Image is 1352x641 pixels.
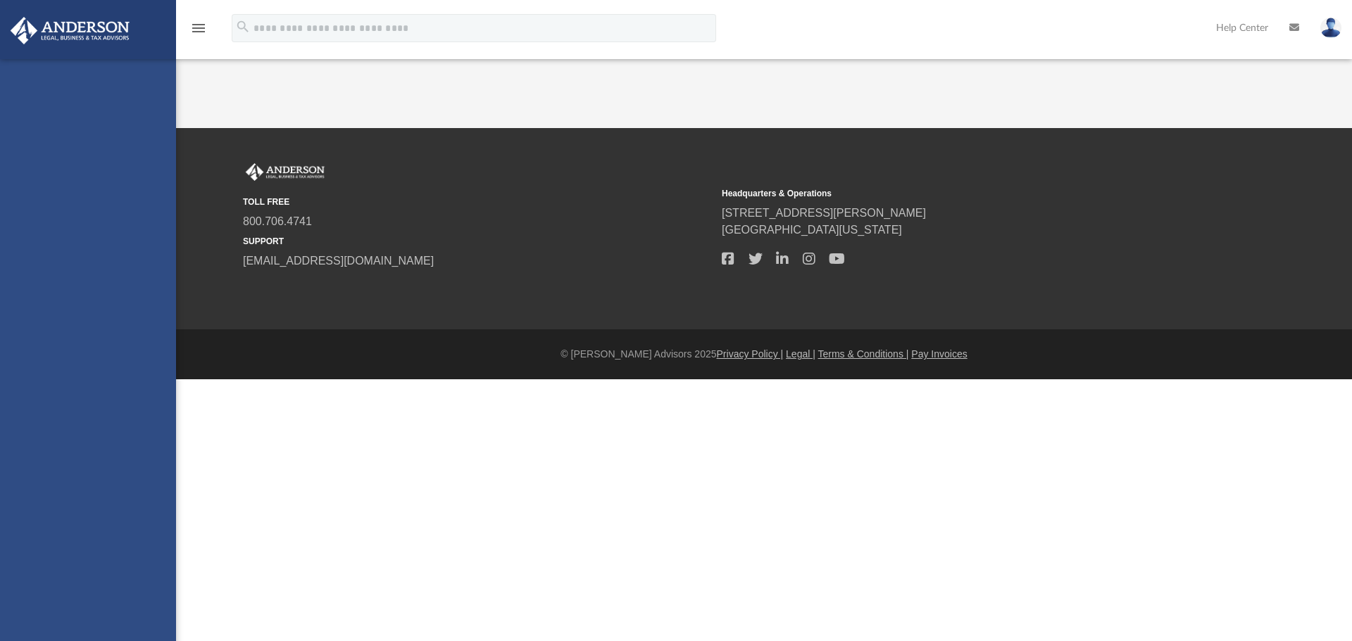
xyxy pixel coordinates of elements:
img: User Pic [1320,18,1341,38]
i: menu [190,20,207,37]
img: Anderson Advisors Platinum Portal [6,17,134,44]
a: [EMAIL_ADDRESS][DOMAIN_NAME] [243,255,434,267]
small: Headquarters & Operations [722,187,1191,200]
a: [GEOGRAPHIC_DATA][US_STATE] [722,224,902,236]
a: 800.706.4741 [243,215,312,227]
a: Privacy Policy | [717,348,784,360]
small: SUPPORT [243,235,712,248]
a: [STREET_ADDRESS][PERSON_NAME] [722,207,926,219]
i: search [235,19,251,34]
a: Terms & Conditions | [818,348,909,360]
a: Legal | [786,348,815,360]
small: TOLL FREE [243,196,712,208]
div: © [PERSON_NAME] Advisors 2025 [176,347,1352,362]
a: Pay Invoices [911,348,967,360]
a: menu [190,27,207,37]
img: Anderson Advisors Platinum Portal [243,163,327,182]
